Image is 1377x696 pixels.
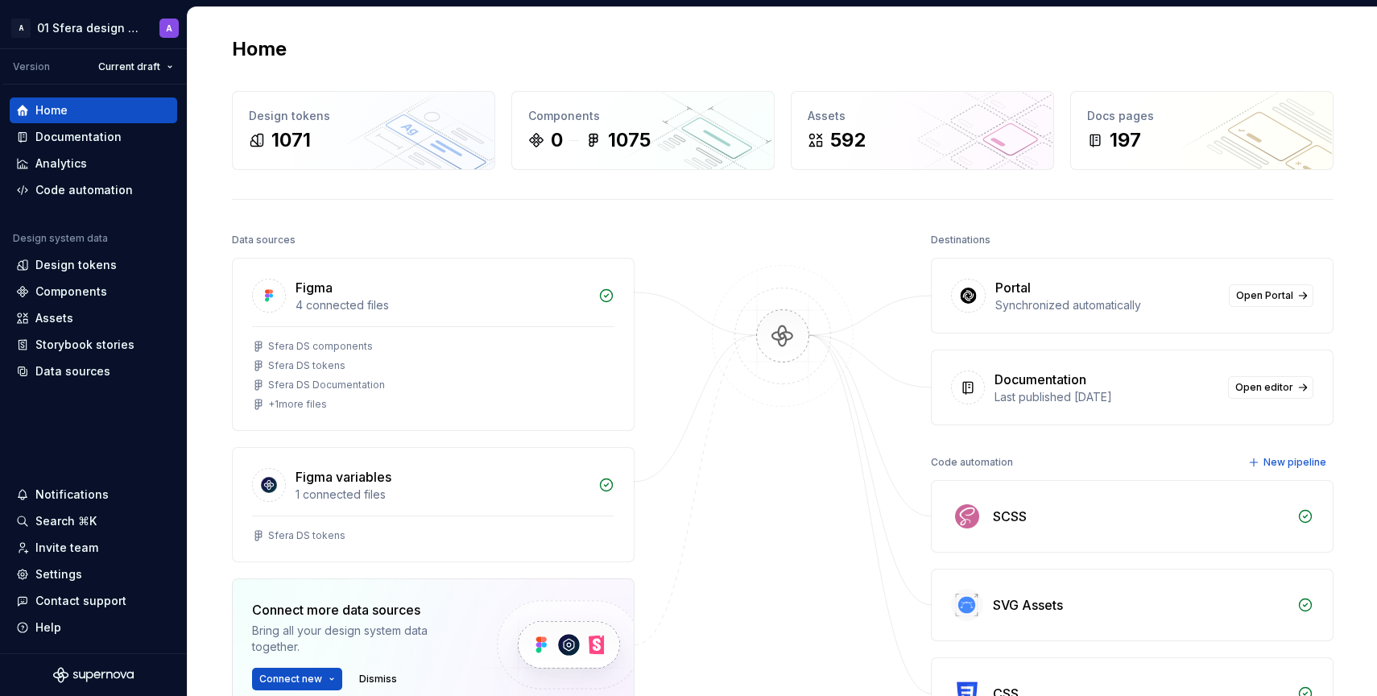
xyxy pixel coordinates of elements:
span: New pipeline [1263,456,1326,469]
button: Notifications [10,482,177,507]
div: Home [35,102,68,118]
div: Design system data [13,232,108,245]
button: New pipeline [1243,451,1334,474]
div: Components [528,108,758,124]
a: Home [10,97,177,123]
a: Code automation [10,177,177,203]
div: Data sources [35,363,110,379]
div: Sfera DS tokens [268,529,345,542]
div: Sfera DS components [268,340,373,353]
a: Assets592 [791,91,1054,170]
div: 4 connected files [296,297,589,313]
a: Settings [10,561,177,587]
div: Analytics [35,155,87,172]
div: 1075 [608,127,651,153]
div: Components [35,284,107,300]
div: Portal [995,278,1031,297]
div: Design tokens [35,257,117,273]
div: Design tokens [249,108,478,124]
a: Components01075 [511,91,775,170]
div: Documentation [994,370,1086,389]
div: SVG Assets [993,595,1063,615]
div: 592 [830,127,866,153]
div: Search ⌘K [35,513,97,529]
span: Connect new [259,673,322,686]
span: Open editor [1235,381,1293,394]
div: Last published [DATE] [994,389,1218,405]
span: Dismiss [359,673,397,686]
div: 197 [1110,127,1141,153]
a: Open editor [1228,376,1313,399]
div: + 1 more files [268,398,327,411]
span: Current draft [98,60,160,73]
div: Bring all your design system data together. [252,623,469,655]
div: Code automation [931,451,1013,474]
button: Help [10,615,177,640]
a: Figma variables1 connected filesSfera DS tokens [232,447,635,562]
div: Docs pages [1087,108,1317,124]
a: Data sources [10,358,177,384]
button: Contact support [10,588,177,614]
button: Search ⌘K [10,508,177,534]
a: Documentation [10,124,177,150]
a: Assets [10,305,177,331]
div: Figma [296,278,333,297]
div: SCSS [993,507,1027,526]
button: Dismiss [352,668,404,690]
div: 1071 [271,127,311,153]
div: Settings [35,566,82,582]
a: Design tokens1071 [232,91,495,170]
a: Figma4 connected filesSfera DS componentsSfera DS tokensSfera DS Documentation+1more files [232,258,635,431]
a: Storybook stories [10,332,177,358]
a: Components [10,279,177,304]
button: Connect new [252,668,342,690]
div: Contact support [35,593,126,609]
div: 1 connected files [296,487,589,503]
a: Design tokens [10,252,177,278]
span: Open Portal [1236,289,1293,302]
div: Assets [35,310,73,326]
div: A [11,19,31,38]
div: Notifications [35,487,109,503]
div: 01 Sfera design system [37,20,140,36]
a: Analytics [10,151,177,176]
div: Connect more data sources [252,600,469,619]
div: Documentation [35,129,122,145]
a: Invite team [10,535,177,561]
div: Destinations [931,229,990,251]
div: Help [35,619,61,636]
a: Open Portal [1229,284,1313,307]
button: A01 Sfera design systemA [3,10,184,45]
div: A [166,22,172,35]
div: Sfera DS Documentation [268,379,385,391]
h2: Home [232,36,287,62]
div: Sfera DS tokens [268,359,345,372]
div: 0 [551,127,563,153]
div: Synchronized automatically [995,297,1219,313]
div: Version [13,60,50,73]
a: Docs pages197 [1070,91,1334,170]
div: Data sources [232,229,296,251]
div: Storybook stories [35,337,134,353]
div: Invite team [35,540,98,556]
div: Assets [808,108,1037,124]
div: Figma variables [296,467,391,487]
div: Code automation [35,182,133,198]
button: Current draft [91,56,180,78]
svg: Supernova Logo [53,667,134,683]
